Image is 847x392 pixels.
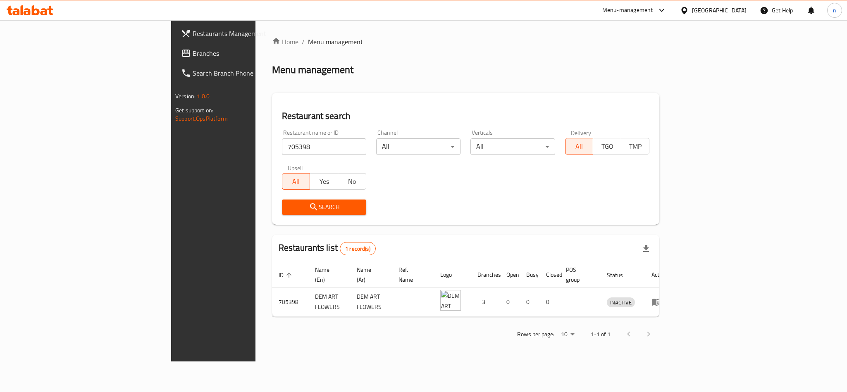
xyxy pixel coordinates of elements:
table: enhanced table [272,262,673,317]
th: Open [500,262,520,287]
td: DEM ART FLOWERS [308,287,350,317]
div: Export file [636,239,656,259]
th: Action [645,262,673,287]
p: Rows per page: [517,329,554,340]
input: Search for restaurant name or ID.. [282,138,366,155]
span: POS group [566,265,590,285]
span: Search Branch Phone [193,68,306,78]
td: 0 [520,287,539,317]
th: Logo [434,262,471,287]
td: 3 [471,287,500,317]
button: All [282,173,310,190]
div: Menu-management [602,5,653,15]
span: ID [279,270,294,280]
span: Status [607,270,634,280]
span: Version: [175,91,196,102]
div: All [376,138,460,155]
div: Rows per page: [558,328,577,341]
h2: Restaurants list [279,242,376,255]
td: 0 [500,287,520,317]
h2: Menu management [272,63,353,76]
td: DEM ART FLOWERS [350,287,392,317]
button: TGO [593,138,621,154]
button: TMP [621,138,649,154]
button: No [338,173,366,190]
label: Upsell [288,165,303,171]
span: No [341,176,363,188]
span: Restaurants Management [193,29,306,38]
a: Restaurants Management [174,24,313,43]
span: Get support on: [175,105,213,116]
nav: breadcrumb [272,37,659,47]
span: TGO [596,140,618,152]
div: [GEOGRAPHIC_DATA] [692,6,747,15]
span: 1.0.0 [197,91,210,102]
span: Name (Ar) [357,265,382,285]
button: All [565,138,594,154]
div: Menu [651,297,667,307]
th: Busy [520,262,539,287]
th: Closed [539,262,559,287]
span: Search [289,202,360,212]
span: Menu management [308,37,363,47]
button: Yes [310,173,338,190]
div: All [470,138,555,155]
span: n [833,6,836,15]
span: INACTIVE [607,298,635,307]
a: Search Branch Phone [174,63,313,83]
span: Yes [313,176,335,188]
span: Name (En) [315,265,340,285]
span: Branches [193,48,306,58]
a: Support.OpsPlatform [175,113,228,124]
label: Delivery [571,130,592,135]
div: Total records count [340,242,376,255]
a: Branches [174,43,313,63]
td: 0 [539,287,559,317]
span: 1 record(s) [340,245,375,253]
p: 1-1 of 1 [591,329,611,340]
button: Search [282,200,366,215]
th: Branches [471,262,500,287]
img: DEM ART FLOWERS [440,290,461,311]
h2: Restaurant search [282,110,649,122]
span: TMP [625,140,646,152]
span: All [569,140,590,152]
span: Ref. Name [398,265,424,285]
span: All [286,176,307,188]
